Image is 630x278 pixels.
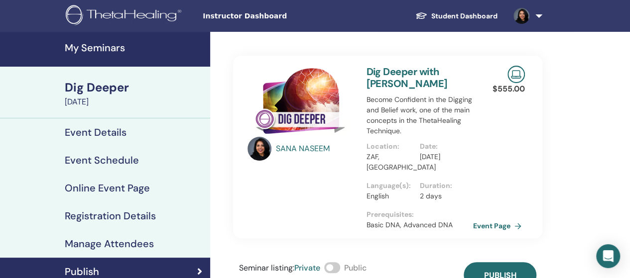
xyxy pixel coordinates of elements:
[420,152,467,162] p: [DATE]
[66,5,185,27] img: logo.png
[65,154,139,166] h4: Event Schedule
[65,79,204,96] div: Dig Deeper
[473,218,525,233] a: Event Page
[420,181,467,191] p: Duration :
[294,263,320,273] span: Private
[366,220,473,230] p: Basic DNA, Advanced DNA
[65,210,156,222] h4: Registration Details
[65,126,126,138] h4: Event Details
[65,266,99,278] h4: Publish
[420,191,467,201] p: 2 days
[276,143,356,155] a: SANA NASEEM
[65,42,204,54] h4: My Seminars
[59,79,210,108] a: Dig Deeper[DATE]
[407,7,505,25] a: Student Dashboard
[366,141,413,152] p: Location :
[366,191,413,201] p: English
[415,11,427,20] img: graduation-cap-white.svg
[507,66,525,83] img: Live Online Seminar
[596,244,620,268] div: Open Intercom Messenger
[248,66,355,140] img: Dig Deeper
[493,83,525,95] p: $ 555.00
[248,137,271,161] img: default.jpg
[366,209,473,220] p: Prerequisites :
[513,8,529,24] img: default.jpg
[366,181,413,191] p: Language(s) :
[65,96,204,108] div: [DATE]
[420,141,467,152] p: Date :
[366,65,447,90] a: Dig Deeper with [PERSON_NAME]
[203,11,352,21] span: Instructor Dashboard
[65,182,150,194] h4: Online Event Page
[65,238,154,250] h4: Manage Attendees
[366,94,473,136] p: Become Confident in the Digging and Belief work, one of the main concepts in the ThetaHealing Tec...
[344,263,367,273] span: Public
[239,263,294,273] span: Seminar listing :
[366,152,413,173] p: ZAF, [GEOGRAPHIC_DATA]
